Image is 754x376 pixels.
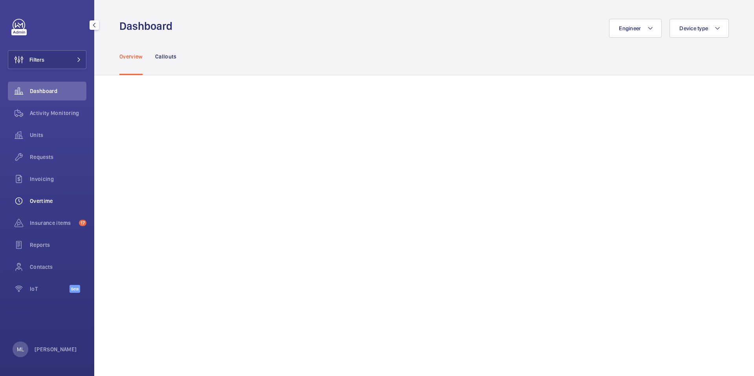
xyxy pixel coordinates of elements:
p: [PERSON_NAME] [35,345,77,353]
span: Overtime [30,197,86,205]
p: ML [17,345,24,353]
span: IoT [30,285,70,293]
span: Engineer [619,25,641,31]
span: Dashboard [30,87,86,95]
button: Filters [8,50,86,69]
span: Units [30,131,86,139]
p: Callouts [155,53,177,60]
p: Overview [119,53,143,60]
span: Reports [30,241,86,249]
span: Device type [679,25,708,31]
span: Invoicing [30,175,86,183]
button: Device type [670,19,729,38]
button: Engineer [609,19,662,38]
span: 17 [79,220,86,226]
span: Requests [30,153,86,161]
span: Insurance items [30,219,76,227]
h1: Dashboard [119,19,177,33]
span: Activity Monitoring [30,109,86,117]
span: Filters [29,56,44,64]
span: Beta [70,285,80,293]
span: Contacts [30,263,86,271]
